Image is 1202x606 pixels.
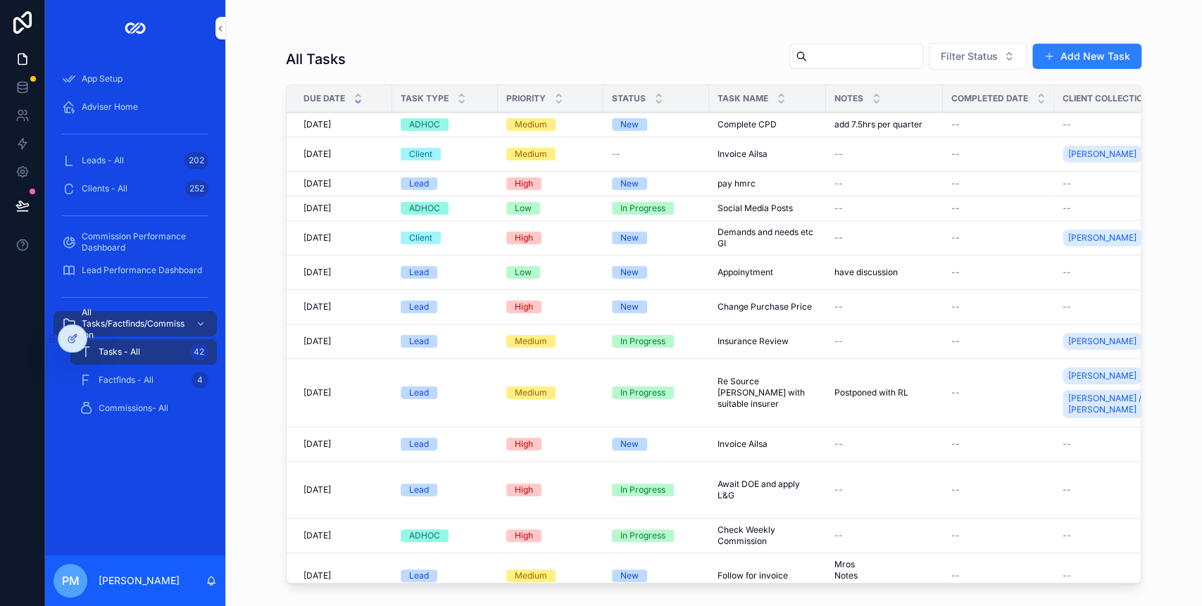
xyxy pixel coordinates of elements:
a: [PERSON_NAME] [1063,227,1167,249]
div: New [620,301,639,313]
div: Low [515,266,532,279]
a: Re Source [PERSON_NAME] with suitable insurer [718,376,818,410]
a: Social Media Posts [718,203,818,214]
span: [DATE] [303,484,331,495]
div: ADHOC [409,118,440,131]
div: ADHOC [409,529,440,542]
a: Mros Notes Offer [834,559,934,593]
span: -- [951,438,960,450]
a: -- [834,149,934,160]
span: Notes [834,93,863,104]
a: -- [834,232,934,244]
a: -- [951,119,1046,130]
span: Completed Date [951,93,1028,104]
a: In Progress [612,335,701,348]
a: Medium [506,118,595,131]
span: Appoinytment [718,267,773,278]
div: New [620,266,639,279]
span: All Tasks/Factfinds/Commission [82,307,184,341]
span: -- [834,484,843,495]
a: -- [612,149,701,160]
a: [PERSON_NAME] / [PERSON_NAME] [1063,390,1161,418]
a: [DATE] [303,119,384,130]
a: Low [506,202,595,215]
a: -- [834,530,934,541]
a: [DATE] [303,149,384,160]
a: -- [834,438,934,450]
a: -- [1063,484,1167,495]
span: [DATE] [303,149,331,160]
a: -- [951,484,1046,495]
span: have discussion [834,267,898,278]
span: -- [834,301,843,313]
a: add 7.5hrs per quarter [834,119,934,130]
a: [PERSON_NAME] [1063,333,1142,350]
span: -- [951,178,960,189]
span: [DATE] [303,119,331,130]
a: [PERSON_NAME] [1063,143,1167,165]
a: Lead [401,569,489,582]
div: Lead [409,484,429,496]
a: -- [951,387,1046,398]
a: In Progress [612,202,701,215]
a: Leads - All202 [54,148,217,173]
span: Status [612,93,646,104]
span: Priority [506,93,546,104]
a: Follow for invoice [718,570,818,581]
span: Commission Performance Dashboard [82,231,203,253]
a: -- [951,530,1046,541]
span: [DATE] [303,530,331,541]
a: -- [951,438,1046,450]
span: -- [951,119,960,130]
span: -- [834,232,843,244]
span: -- [1063,484,1071,495]
a: High [506,177,595,190]
a: ADHOC [401,529,489,542]
span: -- [951,149,960,160]
div: In Progress [620,386,665,399]
div: Medium [515,386,547,399]
div: Lead [409,301,429,313]
div: In Progress [620,335,665,348]
span: [DATE] [303,438,331,450]
a: -- [834,178,934,189]
a: Appoinytment [718,267,818,278]
a: Demands and needs etc GI [718,227,818,249]
a: Factfinds - All4 [70,367,217,393]
a: -- [1063,203,1167,214]
a: Medium [506,335,595,348]
span: Filter Status [941,49,998,63]
div: scrollable content [45,56,225,439]
span: [DATE] [303,267,331,278]
span: [PERSON_NAME] [1068,232,1137,244]
a: [DATE] [303,267,384,278]
span: -- [834,438,843,450]
button: Select Button [929,43,1027,70]
div: 252 [185,180,208,197]
a: Change Purchase Price [718,301,818,313]
a: Complete CPD [718,119,818,130]
span: Client collection [1063,93,1149,104]
a: App Setup [54,66,217,91]
a: -- [1063,119,1167,130]
span: [PERSON_NAME] / [PERSON_NAME] [1068,393,1156,415]
div: Medium [515,335,547,348]
a: Lead [401,438,489,450]
span: Task Type [401,93,449,104]
a: [PERSON_NAME] [1063,330,1167,353]
a: Lead [401,266,489,279]
a: New [612,438,701,450]
a: [DATE] [303,570,384,581]
div: Client [409,148,432,160]
span: Mros Notes Offer [834,559,903,593]
a: New [612,232,701,244]
span: Leads - All [82,155,124,166]
a: New [612,266,701,279]
span: add 7.5hrs per quarter [834,119,922,130]
a: -- [834,484,934,495]
a: In Progress [612,484,701,496]
a: -- [951,149,1046,160]
div: High [515,438,533,450]
span: PM [62,572,80,589]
